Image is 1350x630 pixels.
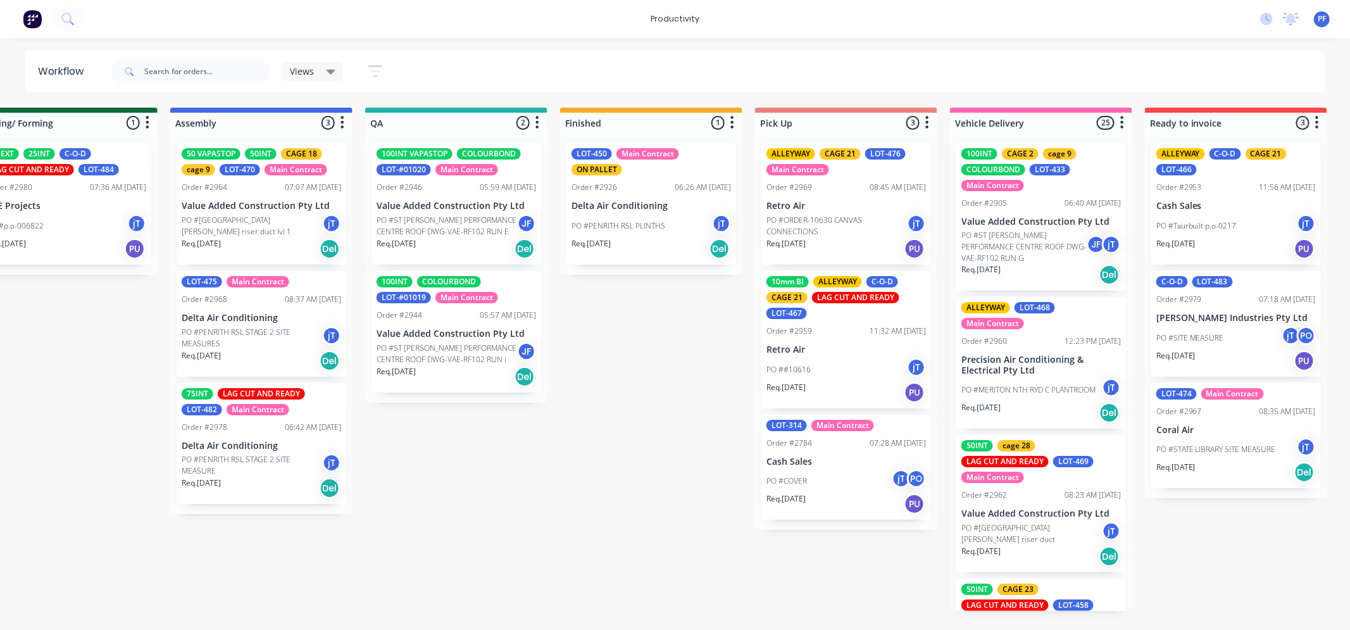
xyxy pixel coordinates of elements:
[182,182,227,193] div: Order #2964
[227,404,289,415] div: Main Contract
[907,469,926,488] div: PO
[766,164,829,175] div: Main Contract
[1002,148,1039,160] div: CAGE 2
[182,422,227,433] div: Order #2978
[961,355,1121,376] p: Precision Air Conditioning & Electrical Pty Ltd
[766,182,812,193] div: Order #2969
[616,148,679,160] div: Main Contract
[961,546,1001,557] p: Req. [DATE]
[766,344,926,355] p: Retro Air
[1294,462,1315,482] div: Del
[322,214,341,233] div: jT
[870,438,926,449] div: 07:28 AM [DATE]
[417,276,481,287] div: COLOURBOND
[1156,406,1202,417] div: Order #2967
[1156,462,1196,473] p: Req. [DATE]
[182,327,322,350] p: PO #PENRITH RSL STAGE 2 SITE MEASURES
[961,522,1102,545] p: PO #[GEOGRAPHIC_DATA][PERSON_NAME] riser duct
[761,415,931,520] div: LOT-314Main ContractOrder #278407:28 AM [DATE]Cash SalesPO #COVERjTPOReq.[DATE]PU
[38,64,90,79] div: Workflow
[766,148,815,160] div: ALLEYWAY
[1099,546,1120,567] div: Del
[961,600,1049,611] div: LAG CUT AND READY
[1156,182,1202,193] div: Order #2953
[1259,406,1316,417] div: 08:35 AM [DATE]
[1192,276,1233,287] div: LOT-483
[766,238,806,249] p: Req. [DATE]
[177,383,346,505] div: 75INTLAG CUT AND READYLOT-482Main ContractOrder #297806:42 AM [DATE]Delta Air ConditioningPO #PEN...
[377,329,536,339] p: Value Added Construction Pty Ltd
[961,456,1049,467] div: LAG CUT AND READY
[961,264,1001,275] p: Req. [DATE]
[766,215,907,237] p: PO #ORDER-10630 CANVAS CONNECTIONS
[281,148,322,160] div: CAGE 18
[377,182,422,193] div: Order #2946
[377,343,517,365] p: PO #ST [PERSON_NAME] PERFORMANCE CENTRE ROOF DWG-VAE-RF102 RUN i
[813,276,862,287] div: ALLEYWAY
[127,214,146,233] div: jT
[480,310,536,321] div: 05:57 AM [DATE]
[907,214,926,233] div: jT
[1156,148,1205,160] div: ALLEYWAY
[457,148,521,160] div: COLOURBOND
[377,215,517,237] p: PO #ST [PERSON_NAME] PERFORMANCE CENTRE ROOF DWG-VAE-RF102 RUN E
[766,308,807,319] div: LOT-467
[144,59,270,84] input: Search for orders...
[961,318,1024,329] div: Main Contract
[961,180,1024,191] div: Main Contract
[377,164,431,175] div: LOT-#01020
[1099,403,1120,423] div: Del
[904,494,925,514] div: PU
[182,238,221,249] p: Req. [DATE]
[961,217,1121,227] p: Value Added Construction Pty Ltd
[961,472,1024,483] div: Main Contract
[572,201,731,211] p: Delta Air Conditioning
[1053,456,1094,467] div: LOT-469
[766,201,926,211] p: Retro Air
[377,148,453,160] div: 100INT VAPASTOP
[59,148,91,160] div: C-O-D
[766,364,811,375] p: PO ##10616
[961,584,993,595] div: 50INT
[766,382,806,393] p: Req. [DATE]
[1156,388,1197,400] div: LOT-474
[182,454,322,477] p: PO #PENRITH RSL STAGE 2 SITE MEASURE
[761,271,931,408] div: 10mm BIALLEYWAYC-O-DCAGE 21LAG CUT AND READYLOT-467Order #295911:32 AM [DATE]Retro AirPO ##10616j...
[372,143,541,265] div: 100INT VAPASTOPCOLOURBONDLOT-#01020Main ContractOrder #294605:59 AM [DATE]Value Added Constructio...
[320,239,340,259] div: Del
[182,404,222,415] div: LOT-482
[1156,220,1237,232] p: PO #Taurbuilt p.o-0217
[1087,235,1106,254] div: JF
[961,164,1025,175] div: COLOURBOND
[182,201,341,211] p: Value Added Construction Pty Ltd
[766,325,812,337] div: Order #2959
[1030,164,1070,175] div: LOT-433
[961,148,997,160] div: 100INT
[892,469,911,488] div: jT
[820,148,861,160] div: CAGE 21
[23,9,42,28] img: Factory
[517,214,536,233] div: JF
[766,292,808,303] div: CAGE 21
[1065,489,1121,501] div: 08:23 AM [DATE]
[961,384,1096,396] p: PO #MERITON NTH RYD C PLANTROOM
[182,164,215,175] div: cage 9
[220,164,260,175] div: LOT-470
[515,239,535,259] div: Del
[377,276,413,287] div: 100INT
[1099,265,1120,285] div: Del
[285,294,341,305] div: 08:37 AM [DATE]
[1156,350,1196,362] p: Req. [DATE]
[997,440,1035,451] div: cage 28
[1151,271,1321,377] div: C-O-DLOT-483Order #297907:18 AM [DATE][PERSON_NAME] Industries Pty LtdPO #SITE MEASUREjTPOReq.[DA...
[1065,336,1121,347] div: 12:23 PM [DATE]
[1156,201,1316,211] p: Cash Sales
[961,508,1121,519] p: Value Added Construction Pty Ltd
[811,420,874,431] div: Main Contract
[285,182,341,193] div: 07:07 AM [DATE]
[870,182,926,193] div: 08:45 AM [DATE]
[572,164,622,175] div: ON PALLET
[1102,522,1121,541] div: jT
[377,310,422,321] div: Order #2944
[322,326,341,345] div: jT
